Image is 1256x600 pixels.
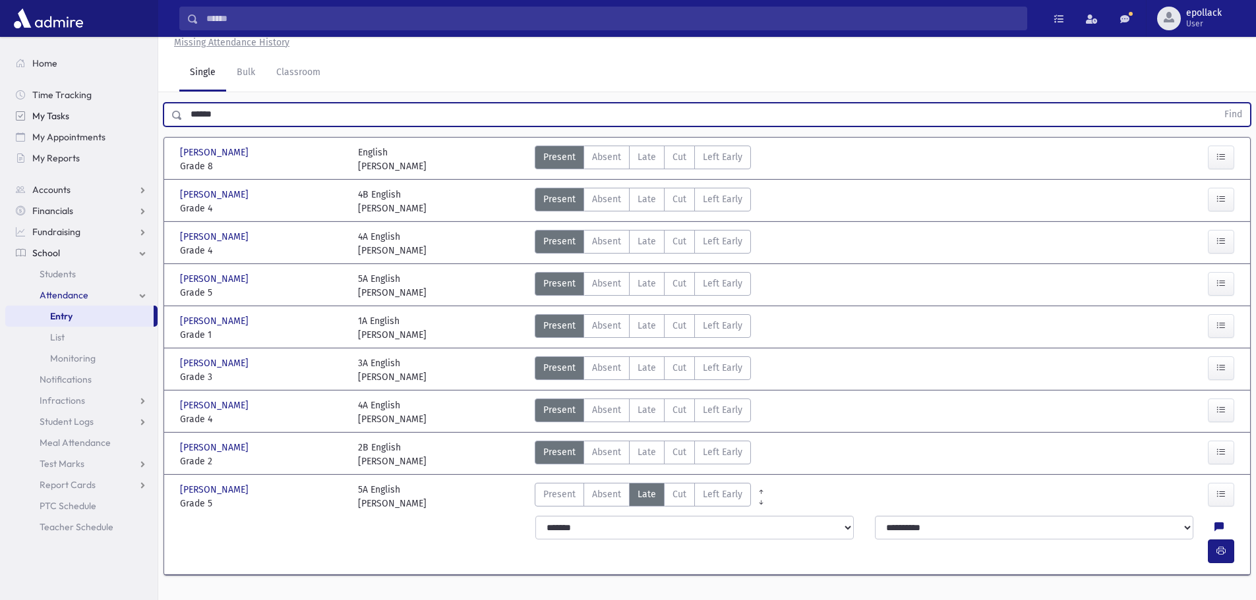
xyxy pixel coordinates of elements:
span: Grade 5 [180,497,345,510]
span: Late [638,277,656,290]
span: Grade 1 [180,328,345,342]
span: Students [40,268,76,280]
span: Report Cards [40,479,96,491]
span: Cut [673,192,686,206]
a: Teacher Schedule [5,516,158,537]
span: Grade 4 [180,412,345,426]
span: Absent [592,192,621,206]
span: Fundraising [32,226,80,238]
a: Classroom [266,55,331,92]
a: Report Cards [5,474,158,495]
span: Cut [673,403,686,417]
span: Left Early [703,445,742,459]
span: Entry [50,310,73,322]
a: My Appointments [5,126,158,148]
span: Grade 5 [180,286,345,300]
span: Notifications [40,373,92,385]
span: [PERSON_NAME] [180,230,251,244]
span: Present [543,234,576,248]
a: Home [5,53,158,74]
span: Absent [592,234,621,248]
span: Absent [592,445,621,459]
span: My Tasks [32,110,69,122]
span: Present [543,361,576,375]
div: English [PERSON_NAME] [358,146,427,173]
span: [PERSON_NAME] [180,272,251,286]
span: Financials [32,205,73,217]
span: Cut [673,319,686,333]
a: Entry [5,306,154,327]
span: Cut [673,445,686,459]
a: Test Marks [5,453,158,474]
span: Infractions [40,395,85,406]
div: AttTypes [535,441,751,468]
a: List [5,327,158,348]
div: 5A English [PERSON_NAME] [358,483,427,510]
div: 5A English [PERSON_NAME] [358,272,427,300]
span: [PERSON_NAME] [180,314,251,328]
span: Time Tracking [32,89,92,101]
a: My Tasks [5,105,158,126]
span: Late [638,361,656,375]
span: Home [32,57,57,69]
a: Students [5,263,158,285]
div: AttTypes [535,356,751,384]
span: Absent [592,487,621,501]
span: Late [638,319,656,333]
span: Monitoring [50,352,96,364]
span: User [1186,18,1222,29]
div: AttTypes [535,146,751,173]
div: 4B English [PERSON_NAME] [358,188,427,215]
a: PTC Schedule [5,495,158,516]
span: Absent [592,403,621,417]
span: Absent [592,150,621,164]
a: Notifications [5,369,158,390]
div: AttTypes [535,483,751,510]
span: Absent [592,361,621,375]
div: 1A English [PERSON_NAME] [358,314,427,342]
span: Attendance [40,289,88,301]
button: Find [1216,103,1250,126]
span: Grade 2 [180,454,345,468]
span: List [50,331,65,343]
span: Left Early [703,319,742,333]
span: [PERSON_NAME] [180,441,251,454]
span: Meal Attendance [40,437,111,449]
div: 2B English [PERSON_NAME] [358,441,427,468]
a: School [5,242,158,263]
span: My Reports [32,152,80,164]
span: Left Early [703,277,742,290]
span: Left Early [703,361,742,375]
div: AttTypes [535,230,751,258]
span: Teacher Schedule [40,521,113,533]
div: 3A English [PERSON_NAME] [358,356,427,384]
span: Left Early [703,403,742,417]
span: Present [543,319,576,333]
a: Fundraising [5,221,158,242]
a: My Reports [5,148,158,169]
span: Grade 4 [180,244,345,258]
span: Absent [592,277,621,290]
span: Cut [673,277,686,290]
span: Present [543,277,576,290]
a: Time Tracking [5,84,158,105]
a: Attendance [5,285,158,306]
span: Left Early [703,192,742,206]
img: AdmirePro [11,5,86,32]
span: Student Logs [40,416,94,427]
span: [PERSON_NAME] [180,398,251,412]
a: Accounts [5,179,158,200]
span: Left Early [703,234,742,248]
span: PTC Schedule [40,500,96,512]
span: Grade 3 [180,370,345,384]
span: Present [543,445,576,459]
span: epollack [1186,8,1222,18]
span: Grade 4 [180,202,345,215]
span: Test Marks [40,458,84,470]
span: [PERSON_NAME] [180,356,251,370]
a: Monitoring [5,348,158,369]
span: Late [638,403,656,417]
span: Late [638,192,656,206]
a: Infractions [5,390,158,411]
span: Late [638,150,656,164]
